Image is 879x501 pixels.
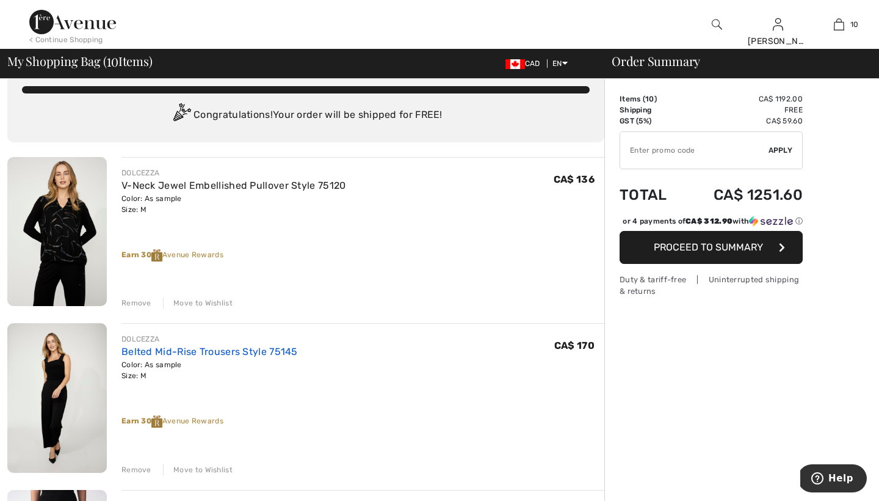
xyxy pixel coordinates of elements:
[620,115,683,126] td: GST (5%)
[620,274,803,297] div: Duty & tariff-free | Uninterrupted shipping & returns
[151,415,162,428] img: Reward-Logo.svg
[505,59,525,69] img: Canadian Dollar
[554,340,595,351] span: CA$ 170
[683,174,803,216] td: CA$ 1251.60
[597,55,872,67] div: Order Summary
[620,216,803,231] div: or 4 payments ofCA$ 312.90withSezzle Click to learn more about Sezzle
[505,59,545,68] span: CAD
[554,174,595,185] span: CA$ 136
[29,10,116,34] img: 1ère Avenue
[834,17,844,32] img: My Bag
[151,249,162,261] img: Reward-Logo.svg
[121,359,298,381] div: Color: As sample Size: M
[107,52,118,68] span: 10
[121,334,298,345] div: DOLCEZZA
[29,34,103,45] div: < Continue Shopping
[121,346,298,357] a: Belted Mid-Rise Trousers Style 75145
[769,145,793,156] span: Apply
[712,17,722,32] img: search the website
[620,132,769,169] input: Promo code
[773,18,783,30] a: Sign In
[7,323,107,472] img: Belted Mid-Rise Trousers Style 75145
[7,157,107,306] img: V-Neck Jewel Embellished Pullover Style 75120
[552,59,568,68] span: EN
[683,115,803,126] td: CA$ 59.60
[163,298,233,309] div: Move to Wishlist
[749,216,793,227] img: Sezzle
[121,298,151,309] div: Remove
[623,216,803,227] div: or 4 payments of with
[683,93,803,104] td: CA$ 1192.00
[645,95,654,103] span: 10
[7,55,153,67] span: My Shopping Bag ( Items)
[121,250,162,259] strong: Earn 30
[685,217,733,225] span: CA$ 312.90
[121,249,604,261] div: Avenue Rewards
[121,417,162,425] strong: Earn 30
[22,103,590,128] div: Congratulations! Your order will be shipped for FREE!
[683,104,803,115] td: Free
[169,103,194,128] img: Congratulation2.svg
[121,415,604,428] div: Avenue Rewards
[121,180,346,191] a: V-Neck Jewel Embellished Pullover Style 75120
[620,104,683,115] td: Shipping
[620,174,683,216] td: Total
[773,17,783,32] img: My Info
[654,241,763,253] span: Proceed to Summary
[809,17,869,32] a: 10
[748,35,808,48] div: [PERSON_NAME]
[620,93,683,104] td: Items ( )
[121,167,346,178] div: DOLCEZZA
[163,464,233,475] div: Move to Wishlist
[620,231,803,264] button: Proceed to Summary
[850,19,859,30] span: 10
[800,464,867,495] iframe: Opens a widget where you can find more information
[121,193,346,215] div: Color: As sample Size: M
[121,464,151,475] div: Remove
